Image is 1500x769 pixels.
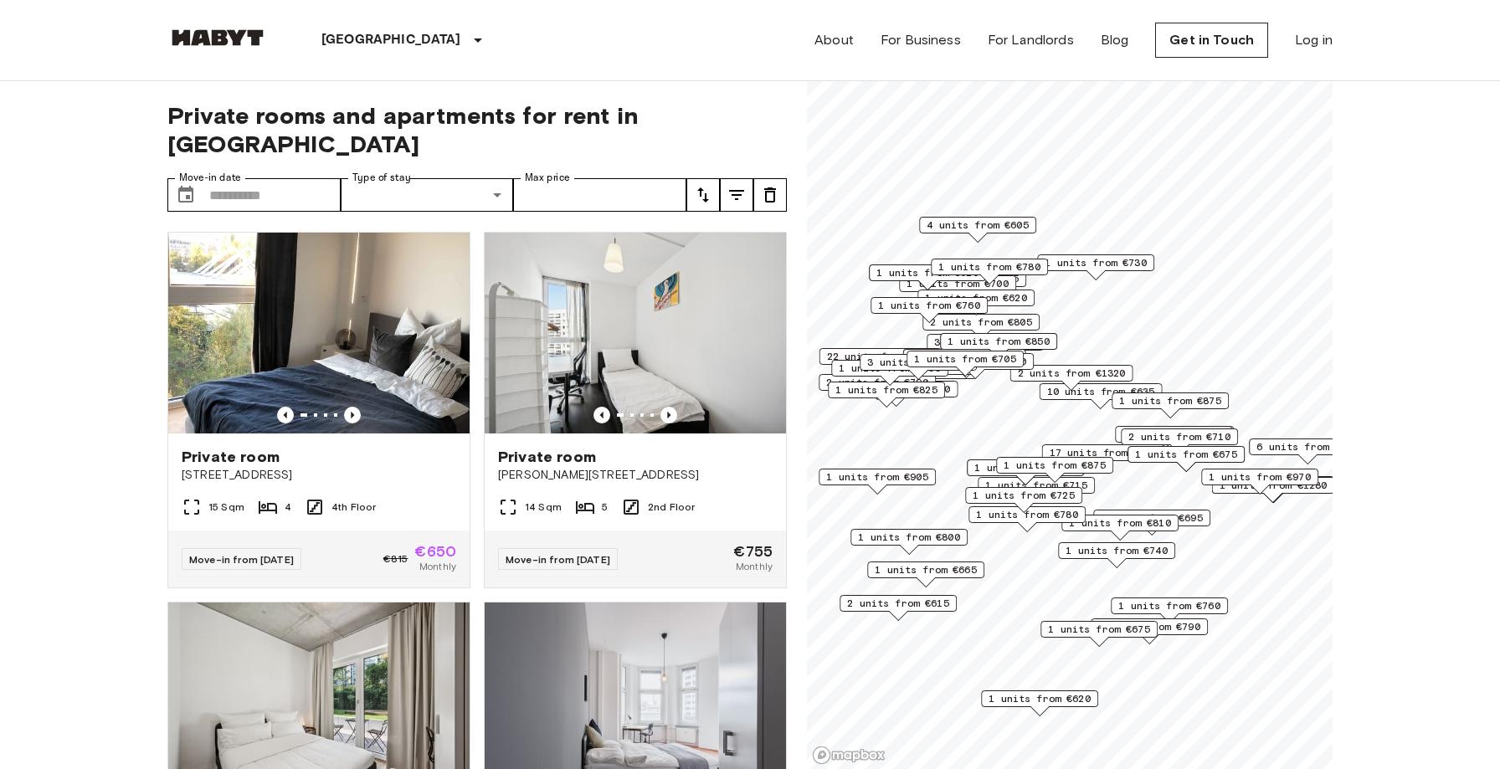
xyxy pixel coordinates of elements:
[988,30,1074,50] a: For Landlords
[1037,254,1154,280] div: Map marker
[1209,469,1311,484] span: 1 units from €970
[867,355,969,370] span: 3 units from €625
[1118,598,1220,613] span: 1 units from €760
[525,171,570,185] label: Max price
[167,101,787,158] span: Private rooms and apartments for rent in [GEOGRAPHIC_DATA]
[1018,366,1126,381] span: 2 units from €1320
[321,30,461,50] p: [GEOGRAPHIC_DATA]
[922,314,1040,340] div: Map marker
[831,360,948,386] div: Map marker
[985,478,1087,493] span: 1 units from €715
[593,407,610,423] button: Previous image
[1098,619,1200,634] span: 1 units from €790
[1256,439,1359,454] span: 6 units from €645
[917,290,1035,315] div: Map marker
[1050,445,1158,460] span: 17 units from €720
[1004,458,1106,473] span: 1 units from €875
[907,351,1024,377] div: Map marker
[827,349,935,364] span: 22 units from €655
[858,530,960,545] span: 1 units from €800
[938,259,1040,274] span: 1 units from €780
[1155,23,1268,58] a: Get in Touch
[973,488,1075,503] span: 1 units from €725
[835,381,958,407] div: Map marker
[1058,542,1175,568] div: Map marker
[1220,478,1328,493] span: 1 units from €1280
[919,217,1036,243] div: Map marker
[285,500,291,515] span: 4
[1201,469,1318,495] div: Map marker
[974,460,1076,475] span: 1 units from €835
[843,382,951,397] span: 1 units from €1200
[819,348,943,374] div: Map marker
[498,447,596,467] span: Private room
[914,351,1016,367] span: 1 units from €705
[1112,392,1229,418] div: Map marker
[182,447,280,467] span: Private room
[860,354,977,380] div: Map marker
[1093,510,1210,536] div: Map marker
[686,178,720,212] button: tune
[819,469,936,495] div: Map marker
[344,407,361,423] button: Previous image
[179,171,241,185] label: Move-in date
[1061,515,1179,541] div: Map marker
[981,690,1098,716] div: Map marker
[189,553,294,566] span: Move-in from [DATE]
[839,361,941,376] span: 1 units from €895
[850,529,968,555] div: Map marker
[1069,515,1171,531] span: 1 units from €810
[1122,427,1225,442] span: 1 units from €710
[277,407,294,423] button: Previous image
[1045,255,1147,270] span: 1 units from €730
[485,233,786,433] img: Marketing picture of unit DE-01-302-006-05
[208,500,244,515] span: 15 Sqm
[1128,429,1230,444] span: 2 units from €710
[1128,446,1245,472] div: Map marker
[169,178,203,212] button: Choose date
[840,595,957,621] div: Map marker
[1115,426,1232,452] div: Map marker
[814,30,854,50] a: About
[925,290,1027,305] span: 1 units from €620
[965,487,1082,513] div: Map marker
[484,232,787,588] a: Marketing picture of unit DE-01-302-006-05Previous imagePrevious imagePrivate room[PERSON_NAME][S...
[498,467,773,484] span: [PERSON_NAME][STREET_ADDRESS]
[720,178,753,212] button: tune
[1042,444,1165,470] div: Map marker
[826,469,928,484] span: 1 units from €905
[167,232,470,588] a: Marketing picture of unit DE-01-002-004-04HFPrevious imagePrevious imagePrivate room[STREET_ADDRE...
[875,562,977,577] span: 1 units from €665
[847,596,949,611] span: 2 units from €615
[867,561,984,587] div: Map marker
[996,457,1113,483] div: Map marker
[1047,384,1155,399] span: 10 units from €635
[826,375,928,390] span: 2 units from €790
[525,500,562,515] span: 14 Sqm
[927,218,1029,233] span: 4 units from €605
[182,467,456,484] span: [STREET_ADDRESS]
[1091,618,1208,644] div: Map marker
[753,178,787,212] button: tune
[1111,597,1228,623] div: Map marker
[967,459,1084,485] div: Map marker
[1066,543,1168,558] span: 1 units from €740
[736,559,773,574] span: Monthly
[881,30,961,50] a: For Business
[168,233,470,433] img: Marketing picture of unit DE-01-002-004-04HF
[419,559,456,574] span: Monthly
[1101,510,1203,525] span: 1 units from €695
[1121,428,1238,454] div: Map marker
[835,382,937,397] span: 1 units from €825
[660,407,677,423] button: Previous image
[931,259,1048,285] div: Map marker
[1135,447,1237,462] span: 1 units from €675
[1010,365,1133,391] div: Map marker
[352,171,411,185] label: Type of stay
[383,551,408,566] span: €815
[948,334,1050,349] span: 1 units from €850
[819,374,936,400] div: Map marker
[903,349,1026,375] div: Map marker
[1295,30,1333,50] a: Log in
[602,500,608,515] span: 5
